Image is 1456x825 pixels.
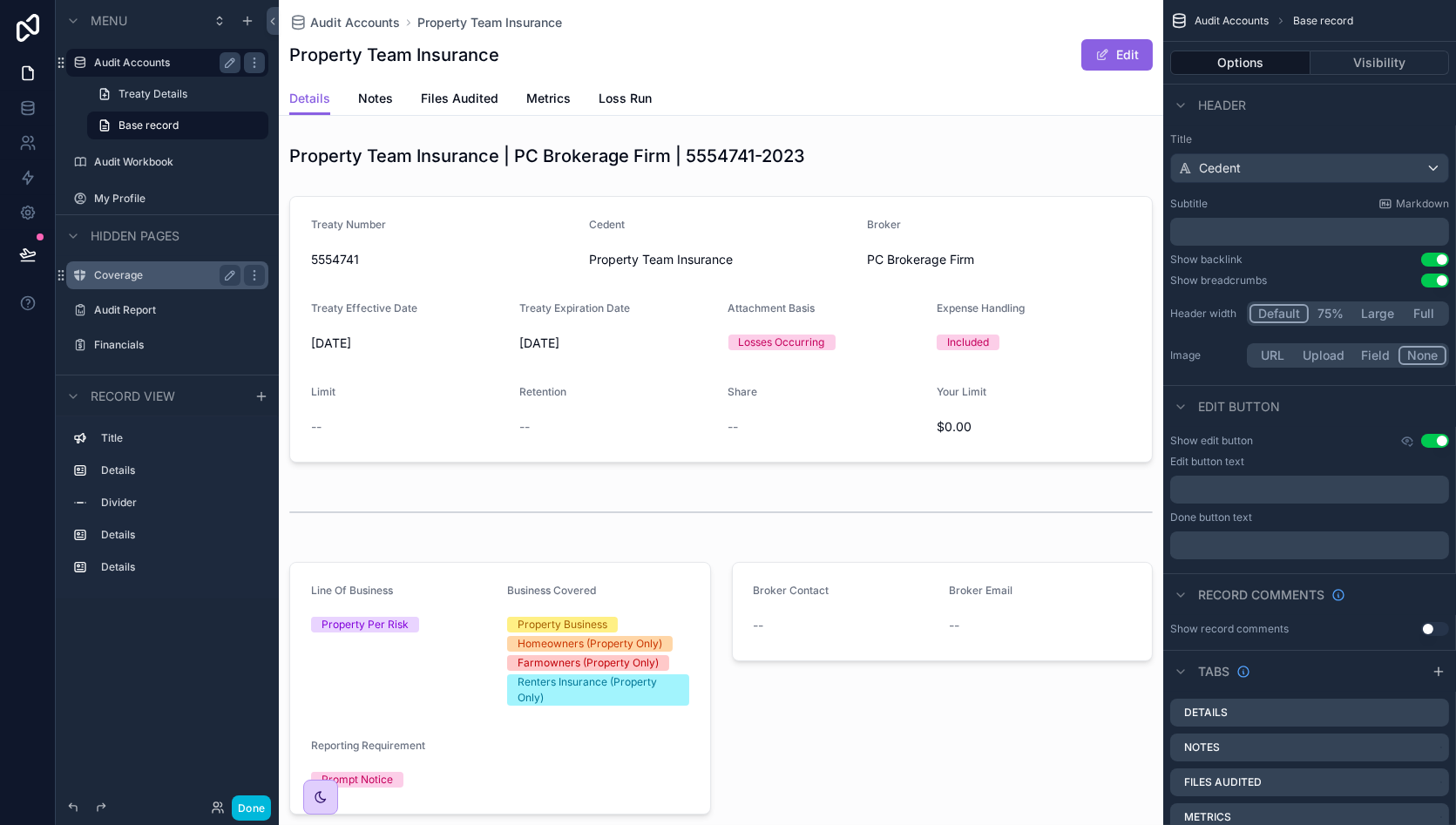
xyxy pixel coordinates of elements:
[94,338,258,352] label: Financials
[358,83,393,118] a: Notes
[289,43,499,67] h1: Property Team Insurance
[101,463,254,477] label: Details
[1353,304,1402,323] button: Large
[94,268,234,282] label: Coverage
[1170,218,1449,246] div: scrollable content
[526,83,571,118] a: Metrics
[119,118,179,132] span: Base record
[1198,398,1280,416] span: Edit button
[1081,39,1153,71] button: Edit
[421,90,498,107] span: Files Audited
[1249,346,1296,365] button: URL
[1296,346,1353,365] button: Upload
[1170,455,1244,469] label: Edit button text
[91,388,175,405] span: Record view
[101,496,254,510] label: Divider
[232,795,271,821] button: Done
[1310,51,1450,75] button: Visibility
[289,83,330,116] a: Details
[1170,253,1243,267] div: Show backlink
[94,303,258,317] label: Audit Report
[91,227,179,245] span: Hidden pages
[1170,511,1252,524] label: Done button text
[1170,197,1208,211] label: Subtitle
[1199,159,1241,177] span: Cedent
[1353,346,1399,365] button: Field
[1170,531,1449,559] div: scrollable content
[1170,622,1289,636] div: Show record comments
[599,83,652,118] a: Loss Run
[94,192,258,206] label: My Profile
[358,90,393,107] span: Notes
[94,56,234,70] label: Audit Accounts
[1249,304,1309,323] button: Default
[101,560,254,574] label: Details
[94,155,258,169] label: Audit Workbook
[1170,307,1240,321] label: Header width
[87,80,268,108] a: Treaty Details
[1198,586,1324,604] span: Record comments
[1170,51,1310,75] button: Options
[119,87,187,101] span: Treaty Details
[101,431,254,445] label: Title
[421,83,498,118] a: Files Audited
[1170,153,1449,183] button: Cedent
[1184,706,1228,720] label: Details
[599,90,652,107] span: Loss Run
[289,14,400,31] a: Audit Accounts
[1198,97,1246,114] span: Header
[56,416,279,598] div: scrollable content
[1170,348,1240,362] label: Image
[1170,274,1267,287] div: Show breadcrumbs
[1396,197,1449,211] span: Markdown
[1402,304,1446,323] button: Full
[1184,740,1220,754] label: Notes
[101,528,254,542] label: Details
[1184,775,1262,789] label: Files Audited
[310,14,400,31] span: Audit Accounts
[1170,476,1449,504] div: scrollable content
[289,90,330,107] span: Details
[1195,14,1269,28] span: Audit Accounts
[1198,663,1229,680] span: Tabs
[87,112,268,139] a: Base record
[1309,304,1353,323] button: 75%
[417,14,562,31] a: Property Team Insurance
[1378,197,1449,211] a: Markdown
[1398,346,1446,365] button: None
[526,90,571,107] span: Metrics
[1293,14,1353,28] span: Base record
[1170,132,1449,146] label: Title
[91,12,127,30] span: Menu
[1170,434,1253,448] label: Show edit button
